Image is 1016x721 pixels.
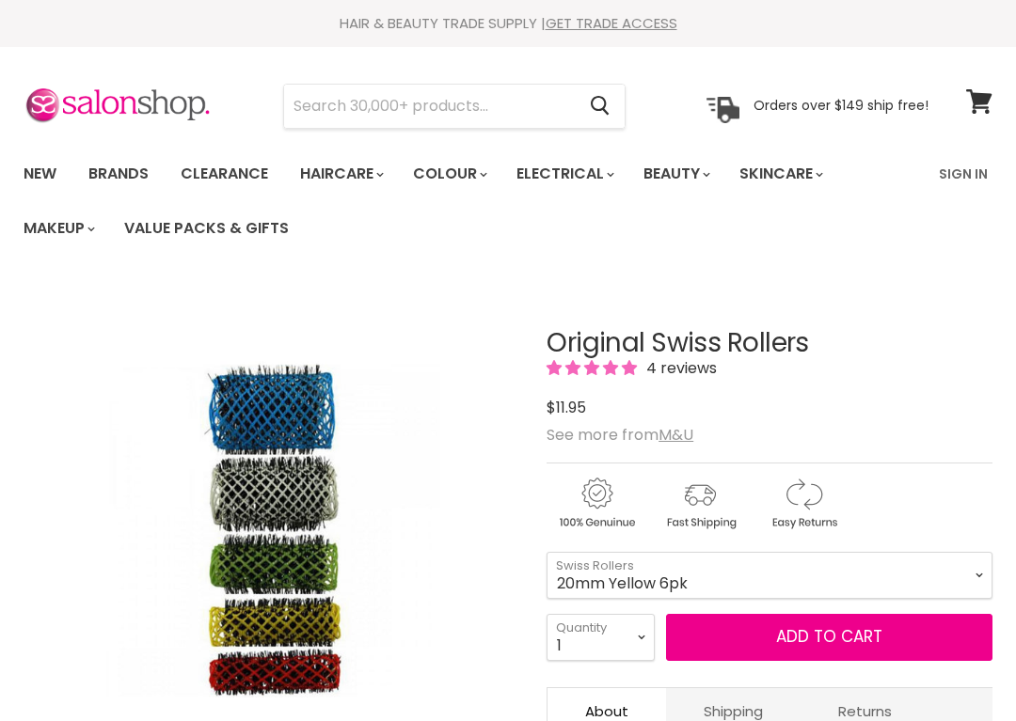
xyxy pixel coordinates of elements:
[399,154,499,194] a: Colour
[284,85,575,128] input: Search
[928,154,999,194] a: Sign In
[167,154,282,194] a: Clearance
[641,357,717,379] span: 4 reviews
[283,84,626,129] form: Product
[547,329,992,358] h1: Original Swiss Rollers
[110,209,303,248] a: Value Packs & Gifts
[547,475,646,532] img: genuine.gif
[286,154,395,194] a: Haircare
[629,154,722,194] a: Beauty
[754,97,929,114] p: Orders over $149 ship free!
[776,625,882,648] span: Add to cart
[546,13,677,33] a: GET TRADE ACCESS
[575,85,625,128] button: Search
[9,147,928,256] ul: Main menu
[547,424,693,446] span: See more from
[9,154,71,194] a: New
[547,357,641,379] span: 5.00 stars
[502,154,626,194] a: Electrical
[74,154,163,194] a: Brands
[9,209,106,248] a: Makeup
[666,614,992,661] button: Add to cart
[547,614,655,661] select: Quantity
[754,475,853,532] img: returns.gif
[659,424,693,446] a: M&U
[650,475,750,532] img: shipping.gif
[547,397,586,418] span: $11.95
[725,154,834,194] a: Skincare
